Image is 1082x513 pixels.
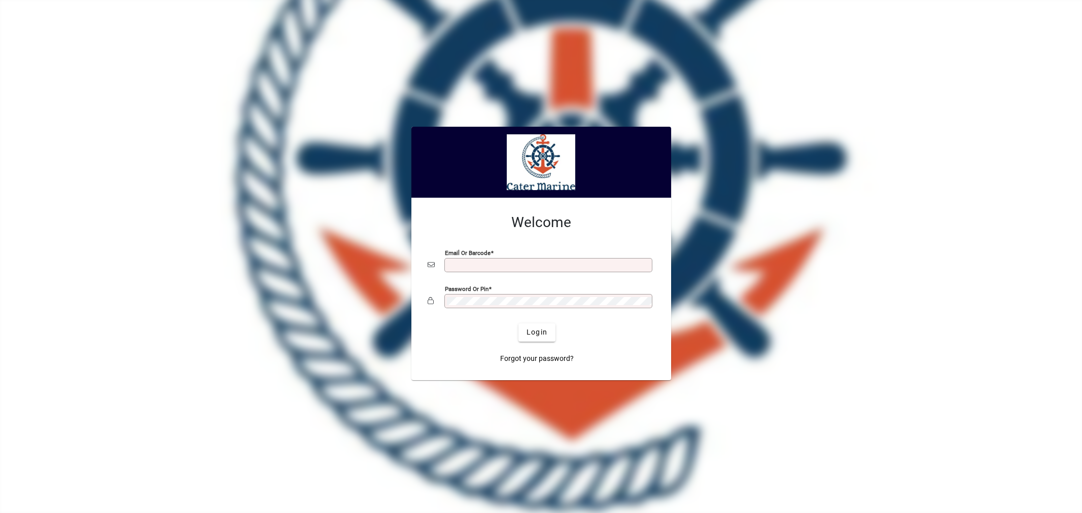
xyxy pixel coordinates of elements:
[527,327,547,338] span: Login
[518,323,555,342] button: Login
[445,285,488,292] mat-label: Password or Pin
[445,249,491,256] mat-label: Email or Barcode
[500,353,574,364] span: Forgot your password?
[496,350,578,368] a: Forgot your password?
[428,214,655,231] h2: Welcome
